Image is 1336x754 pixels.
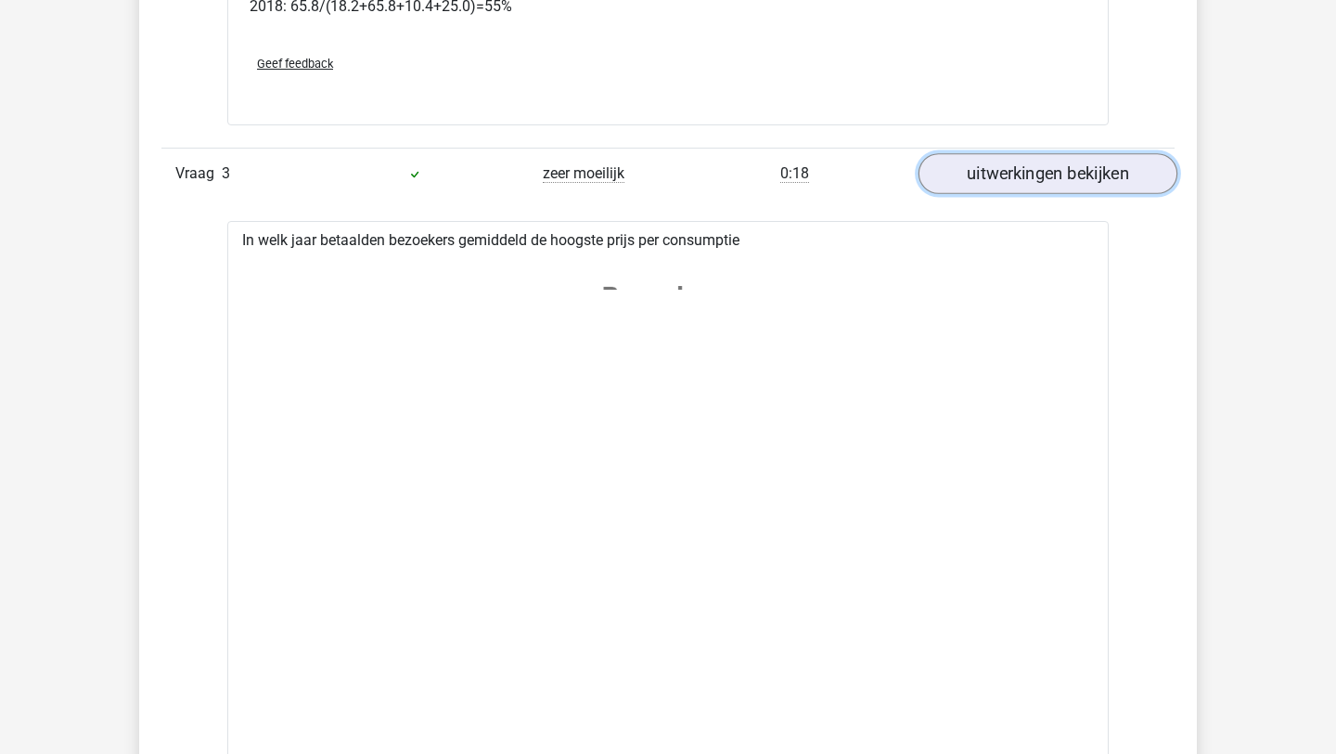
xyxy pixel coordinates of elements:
span: 3 [222,164,230,182]
span: zeer moeilijk [543,164,624,183]
a: uitwerkingen bekijken [918,154,1177,195]
span: 0:18 [780,164,809,183]
span: Geef feedback [257,57,333,71]
span: Vraag [175,162,222,185]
